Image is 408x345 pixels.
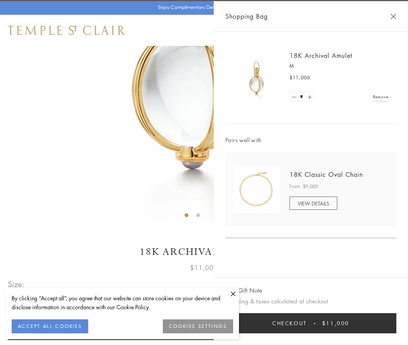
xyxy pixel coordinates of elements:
[373,92,389,101] a: Remove
[289,62,389,70] p: M
[12,294,233,312] div: By clicking “Accept all”, you agree that our website can store cookies on your device and disclos...
[322,319,349,328] span: $11,000
[225,296,396,306] p: Shipping & taxes calculated at checkout
[225,11,268,21] span: Shopping Bag
[8,278,25,291] span: Size:
[233,54,280,101] img: 18K Archival Amulet
[298,200,329,207] span: VIEW DETAILS
[289,197,337,210] a: VIEW DETAILS
[289,51,352,60] a: 18K Archival Amulet
[225,136,396,145] span: Pairs well with
[190,263,218,273] span: $11,000
[305,92,313,102] a: Set quantity to 2
[8,245,400,259] h1: 18K Archival Amulet
[225,313,396,333] button: Checkout $11,000
[163,319,233,333] button: COOKIES SETTINGS
[158,3,246,11] p: Enjoy Complimentary Delivery & Returns
[290,92,298,102] a: Set quantity to 0
[12,319,88,333] button: ACCEPT ALL COOKIES
[272,319,307,328] span: Checkout
[289,170,363,179] a: 18K Classic Oval Chain
[225,286,262,295] button: Add Gift Note
[8,26,125,35] img: Temple St. Clair
[233,166,280,213] img: N88865-OV18
[289,74,310,82] span: $11,000
[391,14,396,19] button: Close Shopping Bag
[289,183,318,190] span: From: $9,000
